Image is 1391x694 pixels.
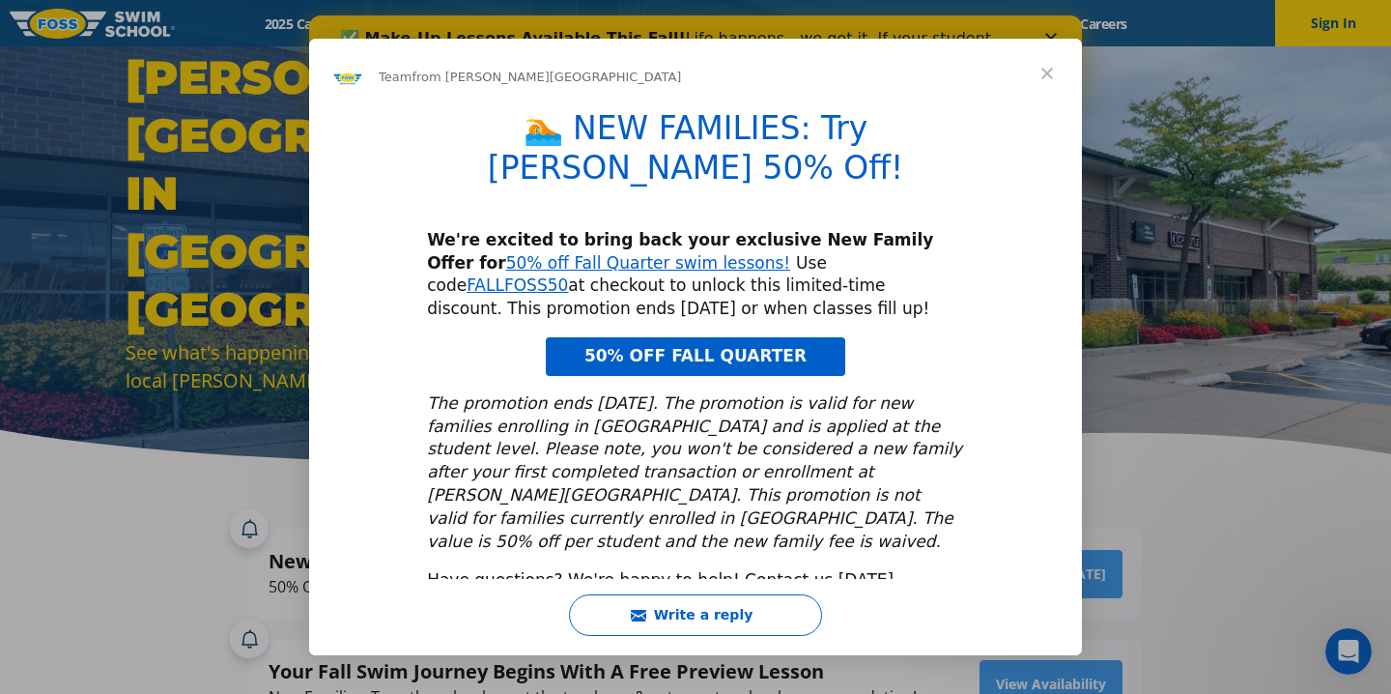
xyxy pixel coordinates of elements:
[412,70,681,84] span: from [PERSON_NAME][GEOGRAPHIC_DATA]
[546,337,845,376] a: 50% OFF FALL QUARTER
[427,230,933,273] b: We're excited to bring back your exclusive New Family Offer for
[506,253,784,273] a: 50% off Fall Quarter swim lessons
[427,569,964,593] div: Have questions? We're happy to help! Contact us [DATE].
[427,109,964,200] h1: 🏊 NEW FAMILIES: Try [PERSON_NAME] 50% Off!
[584,346,807,365] span: 50% OFF FALL QUARTER
[783,253,790,273] a: !
[736,17,755,29] div: Close
[569,594,822,636] button: Write a reply
[427,229,964,321] div: Use code at checkout to unlock this limited-time discount. This promotion ends [DATE] or when cla...
[332,62,363,93] img: Profile image for Team
[427,393,962,551] i: The promotion ends [DATE]. The promotion is valid for new families enrolling in [GEOGRAPHIC_DATA]...
[379,70,412,84] span: Team
[1012,39,1082,108] span: Close
[31,14,377,32] b: ✅ Make-Up Lessons Available This Fall!
[467,275,568,295] a: FALLFOSS50
[31,14,711,91] div: Life happens—we get it. If your student has to miss a lesson this Fall Quarter, you can reschedul...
